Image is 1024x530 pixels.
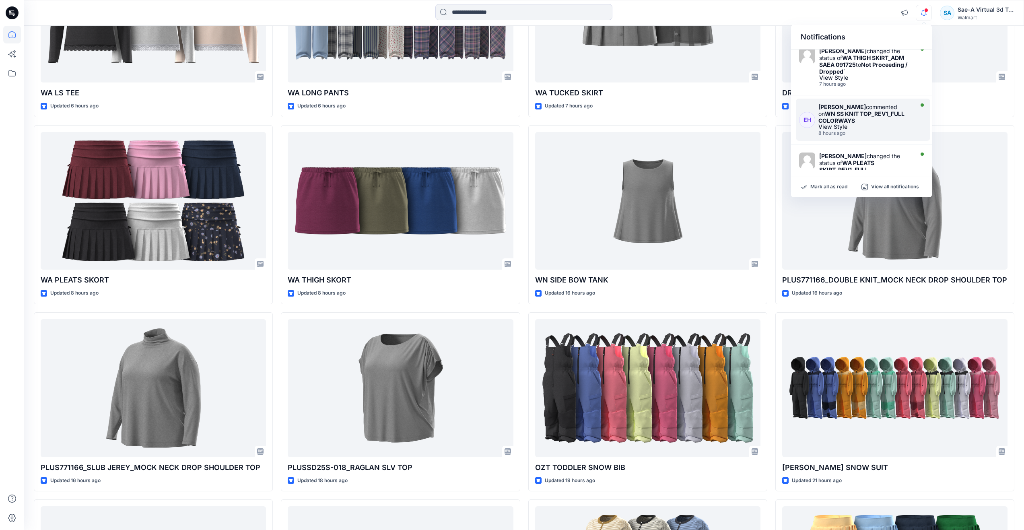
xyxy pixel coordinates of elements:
p: [PERSON_NAME] SNOW SUIT [782,462,1008,473]
a: PLUS771166_DOUBLE KNIT_MOCK NECK DROP SHOULDER TOP [782,132,1008,270]
div: changed the status of to ` [819,153,912,187]
a: PLUS771166_SLUB JEREY_MOCK NECK DROP SHOULDER TOP [41,319,266,457]
p: Mark all as read [810,184,847,191]
p: Updated 16 hours ago [50,476,101,485]
p: Updated 16 hours ago [545,289,595,297]
div: SA [940,6,954,20]
strong: WA PLEATS SKIRT_REV1_FULL COLORWAYS [819,159,874,180]
img: Alyssa Montalvo [799,153,815,169]
div: Wednesday, October 01, 2025 17:47 [819,81,912,87]
strong: WN SS KNIT TOP_REV1_FULL COLORWAYS [818,110,904,124]
div: View Style [819,75,912,80]
div: Sae-A Virtual 3d Team [958,5,1014,14]
p: PLUSSD25S-018_RAGLAN SLV TOP [288,462,513,473]
p: DROP_WA THIGH SKIRT(WOVEN) [782,87,1008,99]
strong: [PERSON_NAME] [819,153,867,159]
p: Updated 8 hours ago [50,289,99,297]
p: Updated 16 hours ago [792,289,842,297]
div: Walmart [958,14,1014,21]
p: Updated 6 hours ago [50,102,99,110]
a: PLUSSD25S-018_RAGLAN SLV TOP [288,319,513,457]
a: OZT TODDLER SNOW SUIT [782,319,1008,457]
a: WN SIDE BOW TANK [535,132,760,270]
p: View all notifications [871,184,919,191]
p: Updated 8 hours ago [297,289,346,297]
strong: Not Proceeding / Dropped [819,61,907,75]
p: OZT TODDLER SNOW BIB [535,462,760,473]
div: Notifications [791,25,932,49]
a: OZT TODDLER SNOW BIB [535,319,760,457]
p: WN SIDE BOW TANK [535,274,760,286]
p: WA TUCKED SKIRT [535,87,760,99]
strong: WA THIGH SKIRT_ADM SAEA 091725 [819,54,904,68]
p: PLUS771166_SLUB JEREY_MOCK NECK DROP SHOULDER TOP [41,462,266,473]
div: View Style [818,124,912,130]
div: Wednesday, October 01, 2025 16:52 [818,130,912,136]
div: EH [799,112,815,128]
p: PLUS771166_DOUBLE KNIT_MOCK NECK DROP SHOULDER TOP [782,274,1008,286]
div: commented on [818,103,912,124]
p: WA LS TEE [41,87,266,99]
p: WA LONG PANTS [288,87,513,99]
p: Updated 21 hours ago [792,476,842,485]
p: Updated 7 hours ago [545,102,593,110]
strong: [PERSON_NAME] [819,47,867,54]
p: Updated 6 hours ago [297,102,346,110]
img: Alyssa Montalvo [799,47,815,64]
p: WA PLEATS SKORT [41,274,266,286]
a: WA PLEATS SKORT [41,132,266,270]
p: Updated 18 hours ago [297,476,348,485]
p: WA THIGH SKORT [288,274,513,286]
a: WA THIGH SKORT [288,132,513,270]
div: changed the status of to ` [819,47,912,75]
p: Updated 19 hours ago [545,476,595,485]
strong: [PERSON_NAME] [818,103,866,110]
